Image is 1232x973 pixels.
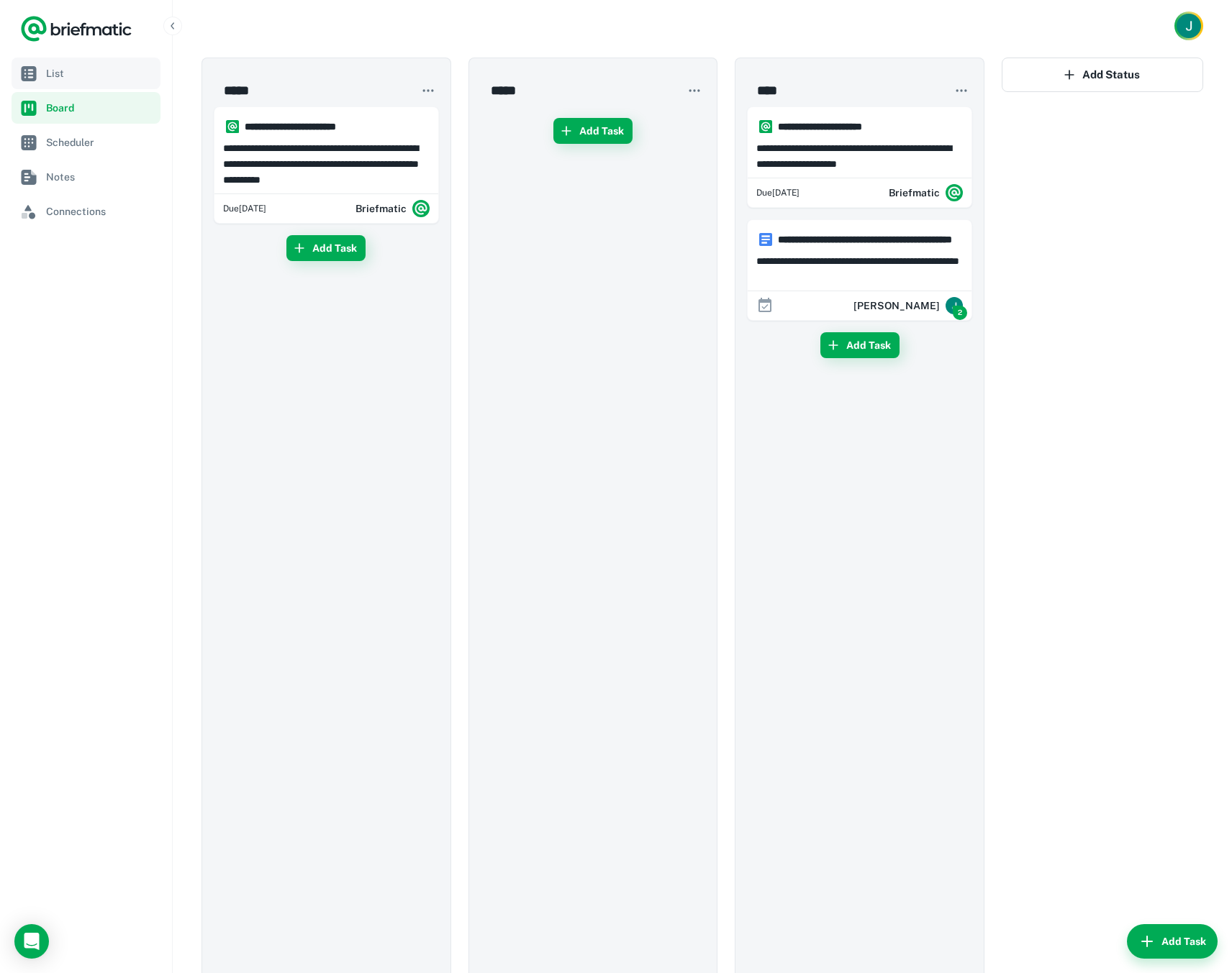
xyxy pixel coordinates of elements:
[756,186,800,199] span: Saturday, 6 Sep
[46,65,155,81] span: List
[12,127,160,158] a: Scheduler
[946,184,963,201] img: system.png
[286,235,366,261] button: Add Task
[553,118,633,144] button: Add Task
[12,58,160,89] a: List
[20,14,132,43] a: Logo
[747,219,972,321] div: https://app.briefmatic.com/assets/tasktypes/vnd.google-apps.document.png**** **** **** **** **** ...
[853,298,940,314] h6: [PERSON_NAME]
[46,100,155,116] span: Board
[355,194,430,223] div: Briefmatic
[12,92,160,124] a: Board
[889,185,940,201] h6: Briefmatic
[853,291,963,320] div: Jamie Baker
[1174,12,1203,40] button: Account button
[12,196,160,227] a: Connections
[46,134,155,150] span: Scheduler
[223,202,266,215] span: Saturday, 6 Sep
[953,306,967,320] span: 2
[1002,58,1203,92] button: Add Status
[820,332,900,358] button: Add Task
[355,201,407,216] h6: Briefmatic
[759,233,772,246] img: https://app.briefmatic.com/assets/tasktypes/vnd.google-apps.document.png
[756,297,774,314] svg: Friday, 5 Sep ⋅ 4:30–5pm
[412,200,430,217] img: system.png
[12,161,160,193] a: Notes
[889,178,963,207] div: Briefmatic
[226,120,239,133] img: https://app.briefmatic.com/assets/integrations/system.png
[759,120,772,133] img: https://app.briefmatic.com/assets/integrations/system.png
[946,297,963,314] img: ACg8ocLS4XNRMUbsCg3jfW4sYB3_4fVQBD2VBrecpkVGUo-p3yw2CQs=s50-c-k-no
[46,169,155,185] span: Notes
[14,924,49,959] div: Load Chat
[1127,924,1218,959] button: Add Task
[1177,14,1201,38] img: Jamie Baker
[46,204,155,219] span: Connections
